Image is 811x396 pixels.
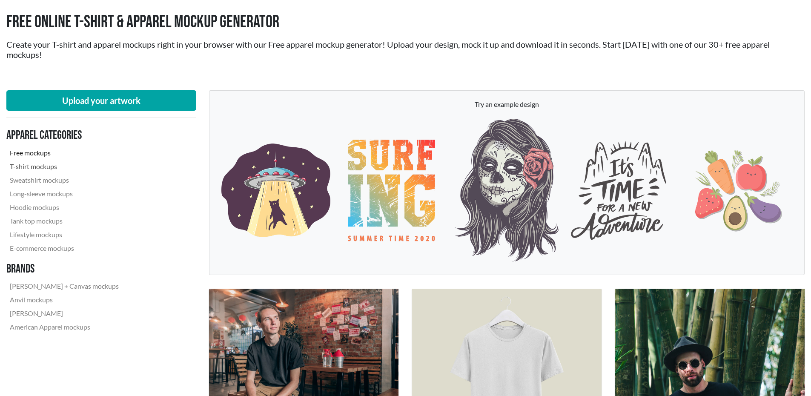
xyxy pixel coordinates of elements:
[6,173,122,187] a: Sweatshirt mockups
[6,214,122,228] a: Tank top mockups
[6,160,122,173] a: T-shirt mockups
[6,293,122,307] a: Anvil mockups
[6,307,122,320] a: [PERSON_NAME]
[6,201,122,214] a: Hoodie mockups
[6,90,196,111] button: Upload your artwork
[6,39,805,60] h2: Create your T-shirt and apparel mockups right in your browser with our Free apparel mockup genera...
[6,146,122,160] a: Free mockups
[6,228,122,241] a: Lifestyle mockups
[6,279,122,293] a: [PERSON_NAME] + Canvas mockups
[6,12,805,32] h1: Free Online T-shirt & Apparel Mockup Generator
[218,99,796,109] p: Try an example design
[6,187,122,201] a: Long-sleeve mockups
[6,262,122,276] h3: Brands
[6,128,122,143] h3: Apparel categories
[6,320,122,334] a: American Apparel mockups
[6,241,122,255] a: E-commerce mockups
